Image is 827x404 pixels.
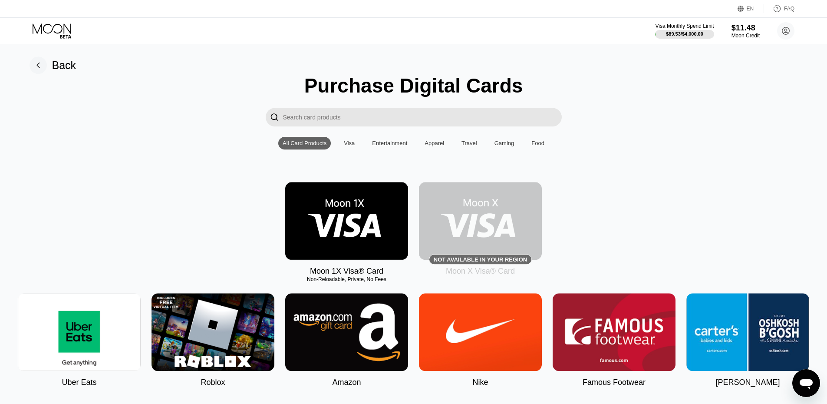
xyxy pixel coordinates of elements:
div: Gaming [494,140,514,146]
div: $89.53 / $4,000.00 [666,31,703,36]
div: Entertainment [372,140,407,146]
div: Uber Eats [62,378,96,387]
div: FAQ [764,4,794,13]
div: [PERSON_NAME] [715,378,780,387]
div: Moon X Visa® Card [446,267,515,276]
div: Entertainment [368,137,412,149]
div: Visa Monthly Spend Limit [655,23,714,29]
div: EN [738,4,764,13]
div: Nike [472,378,488,387]
div: Moon Credit [731,33,760,39]
div: Apparel [420,137,448,149]
div: All Card Products [278,137,331,149]
div: All Card Products [283,140,326,146]
div: $11.48 [731,23,760,33]
div: Back [30,56,76,74]
div: Not available in your region [419,182,542,260]
iframe: Button to launch messaging window [792,369,820,397]
div: Apparel [425,140,444,146]
div: Famous Footwear [583,378,646,387]
div: Visa Monthly Spend Limit$89.53/$4,000.00 [655,23,714,39]
div: Non-Reloadable, Private, No Fees [285,276,408,282]
div: Food [527,137,549,149]
div: Moon 1X Visa® Card [310,267,383,276]
div: Amazon [332,378,361,387]
div: Visa [344,140,355,146]
div: Purchase Digital Cards [304,74,523,97]
div: FAQ [784,6,794,12]
div: Food [531,140,544,146]
div: Visa [339,137,359,149]
div: $11.48Moon Credit [731,23,760,39]
div: EN [747,6,754,12]
div:  [270,112,279,122]
input: Search card products [283,108,562,126]
div: Back [52,59,76,72]
div: Travel [457,137,481,149]
div: Roblox [201,378,225,387]
div:  [266,108,283,126]
div: Travel [461,140,477,146]
div: Gaming [490,137,519,149]
div: Not available in your region [434,256,527,263]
